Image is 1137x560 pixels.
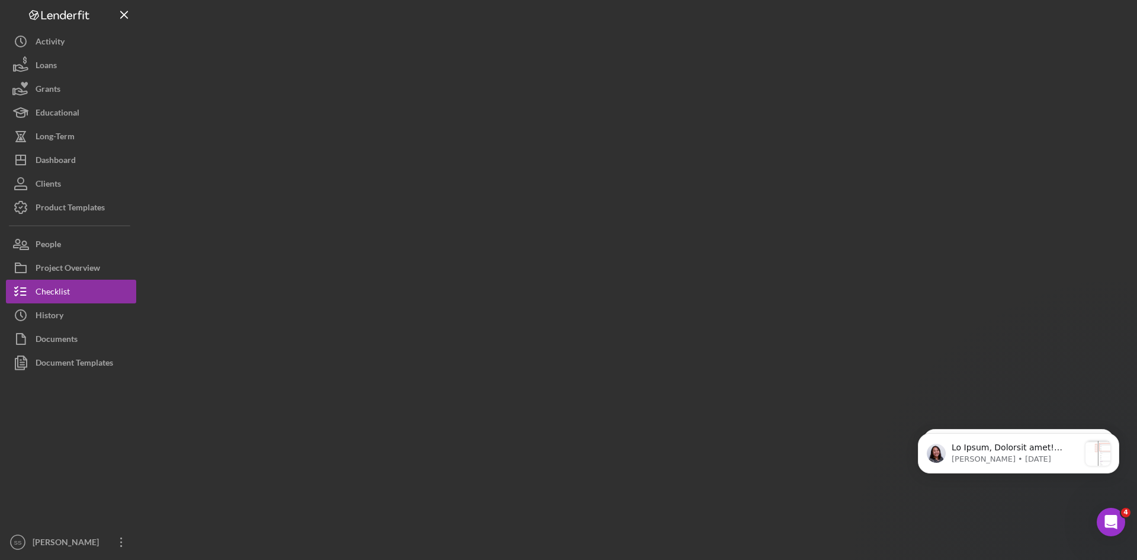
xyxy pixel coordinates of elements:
[6,351,136,375] button: Document Templates
[900,409,1137,504] iframe: Intercom notifications message
[36,303,63,330] div: History
[17,233,220,257] button: Search for help
[1097,508,1125,536] iframe: Intercom live chat
[36,124,75,151] div: Long-Term
[6,77,136,101] button: Grants
[36,351,113,377] div: Document Templates
[52,44,179,55] p: Message from Christina, sent 21w ago
[36,30,65,56] div: Activity
[6,256,136,280] button: Project Overview
[24,239,96,251] span: Search for help
[24,332,198,344] div: Personal Profile Form
[6,232,136,256] button: People
[12,159,225,222] div: Recent messageProfile image for AllisonHi [PERSON_NAME], Can you please send a screenshot of your...
[36,172,61,199] div: Clients
[6,124,136,148] button: Long-Term
[36,232,61,259] div: People
[17,283,220,305] div: Pipeline and Forecast View
[6,172,136,196] button: Clients
[12,177,224,221] div: Profile image for AllisonHi [PERSON_NAME], Can you please send a screenshot of your whole browser...
[36,101,79,127] div: Educational
[36,196,105,222] div: Product Templates
[6,101,136,124] button: Educational
[17,261,220,283] div: Update Permissions Settings
[53,188,485,197] span: Hi [PERSON_NAME], Can you please send a screenshot of your whole browser window? [PERSON_NAME]
[24,169,213,182] div: Recent message
[204,19,225,40] div: Close
[36,148,76,175] div: Dashboard
[24,288,198,300] div: Pipeline and Forecast View
[24,124,213,145] p: How can we help?
[53,199,121,212] div: [PERSON_NAME]
[6,53,136,77] button: Loans
[24,310,198,322] div: Archive a Project
[6,148,136,172] button: Dashboard
[14,539,22,546] text: SS
[26,399,53,408] span: Home
[36,53,57,80] div: Loans
[36,77,60,104] div: Grants
[30,530,107,557] div: [PERSON_NAME]
[24,84,213,124] p: Hi [PERSON_NAME] 👋
[6,303,136,327] button: History
[6,30,136,53] button: Activity
[17,305,220,327] div: Archive a Project
[124,199,157,212] div: • [DATE]
[24,23,43,41] img: logo
[158,370,237,417] button: Help
[36,280,70,306] div: Checklist
[98,399,139,408] span: Messages
[6,530,136,554] button: SS[PERSON_NAME]
[79,370,158,417] button: Messages
[188,399,207,408] span: Help
[36,256,100,283] div: Project Overview
[172,19,195,43] img: Profile image for Christina
[52,33,178,537] span: Lo Ipsum, Dolorsit amet! Consectet ad elitsed doe t inc Utlabo Etdolo magnaal, eni ad min veniamq...
[6,196,136,219] button: Product Templates
[6,280,136,303] button: Checklist
[24,266,198,279] div: Update Permissions Settings
[36,327,78,354] div: Documents
[1121,508,1130,517] span: 4
[6,327,136,351] button: Documents
[17,327,220,349] div: Personal Profile Form
[24,187,48,211] img: Profile image for Allison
